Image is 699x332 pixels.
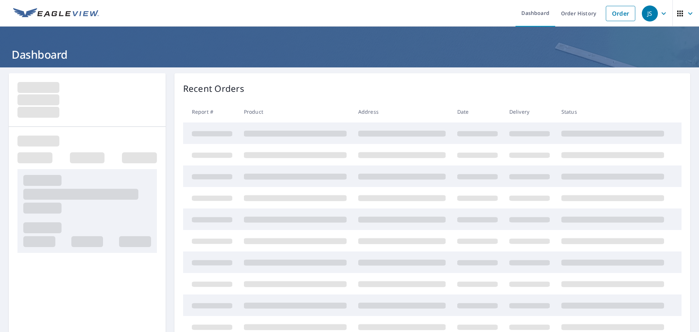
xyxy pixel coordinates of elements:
[183,82,244,95] p: Recent Orders
[606,6,635,21] a: Order
[556,101,670,122] th: Status
[503,101,556,122] th: Delivery
[451,101,503,122] th: Date
[642,5,658,22] div: JS
[183,101,238,122] th: Report #
[13,8,99,19] img: EV Logo
[9,47,690,62] h1: Dashboard
[238,101,352,122] th: Product
[352,101,451,122] th: Address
